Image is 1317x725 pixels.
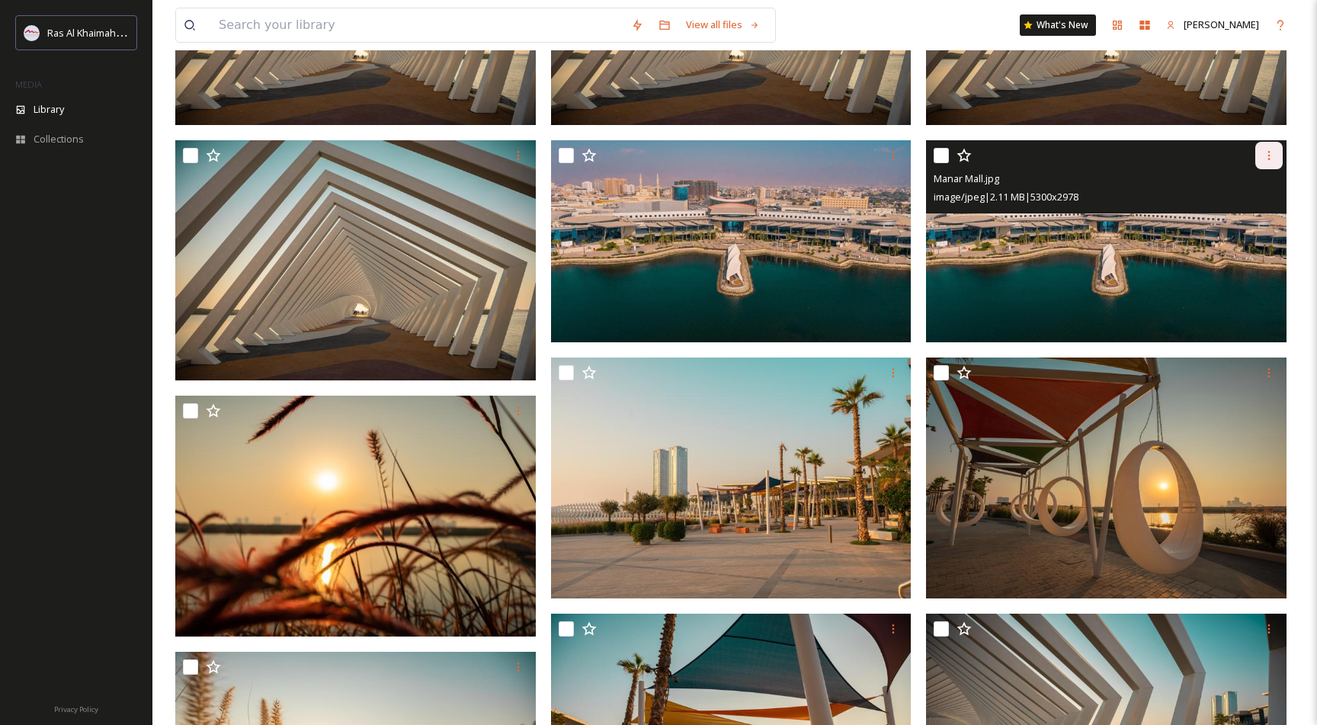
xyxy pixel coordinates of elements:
[15,79,42,90] span: MEDIA
[934,190,1078,204] span: image/jpeg | 2.11 MB | 5300 x 2978
[34,102,64,117] span: Library
[34,132,84,146] span: Collections
[24,25,40,40] img: Logo_RAKTDA_RGB-01.png
[926,140,1287,343] img: Manar Mall.jpg
[926,358,1287,598] img: Manar Mall.jpg
[175,396,536,637] img: Manar Mall.jpg
[934,172,999,185] span: Manar Mall.jpg
[47,25,263,40] span: Ras Al Khaimah Tourism Development Authority
[175,140,536,381] img: Manar Mall.jpg
[54,704,98,714] span: Privacy Policy
[678,10,767,40] a: View all files
[551,140,912,343] img: Manar Mall Aerial View.jpg
[1158,10,1267,40] a: [PERSON_NAME]
[54,699,98,717] a: Privacy Policy
[211,8,623,42] input: Search your library
[1184,18,1259,31] span: [PERSON_NAME]
[551,358,912,598] img: Manar Mall.jpg
[1020,14,1096,36] a: What's New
